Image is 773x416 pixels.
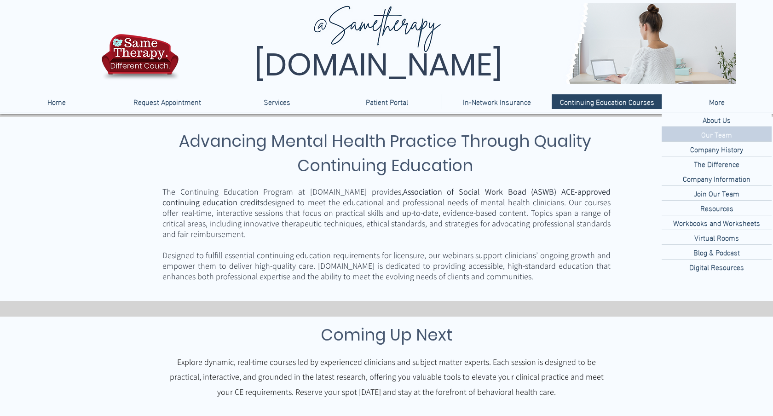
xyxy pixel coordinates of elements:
[669,215,764,230] p: Workbooks and Worksheets
[129,94,206,109] p: Request Appointment
[1,94,112,109] a: Home
[699,112,734,127] p: About Us
[162,186,611,239] span: The Continuing Education Program at [DOMAIN_NAME] provides, designed to meet the educational and ...
[662,185,772,200] a: Join Our Team
[191,323,582,347] h3: Coming Up Next
[170,357,604,397] span: Explore dynamic, real-time courses led by experienced clinicians and subject matter experts. Each...
[690,186,743,200] p: Join Our Team
[162,250,611,282] span: Designed to fulfill essential continuing education requirements for licensure, our webinars suppo...
[662,230,772,244] a: Virtual Rooms
[43,94,70,109] p: Home
[662,171,772,185] a: Company Information
[704,94,729,109] p: More
[662,127,772,141] a: Our Team
[686,142,747,156] p: Company History
[254,43,502,87] span: [DOMAIN_NAME]
[691,230,743,244] p: Virtual Rooms
[222,94,332,109] div: Services
[662,156,772,171] a: The Difference
[181,3,736,84] img: Same Therapy, Different Couch. TelebehavioralHealth.US
[458,94,536,109] p: In-Network Insurance
[686,260,748,274] p: Digital Resources
[662,259,772,274] a: Digital Resources
[112,94,222,109] a: Request Appointment
[1,94,772,109] nav: Site
[555,94,659,109] p: Continuing Education Courses
[662,200,772,215] a: Resources
[162,186,611,208] span: Association of Social Work Boad (ASWB) ACE-approved continuing education credits
[679,171,754,185] p: Company Information
[690,245,744,259] p: Blog & Podcast
[442,94,552,109] a: In-Network Insurance
[99,33,181,87] img: TBH.US
[662,244,772,259] a: Blog & Podcast
[361,94,413,109] p: Patient Portal
[690,156,743,171] p: The Difference
[662,112,772,127] div: About Us
[552,94,662,109] a: Continuing Education Courses
[697,201,737,215] p: Resources
[662,141,772,156] a: Company History
[332,94,442,109] a: Patient Portal
[259,94,295,109] p: Services
[161,129,609,178] h3: Advancing Mental Health Practice Through Quality Continuing Education
[662,215,772,230] a: Workbooks and Worksheets
[698,127,736,141] p: Our Team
